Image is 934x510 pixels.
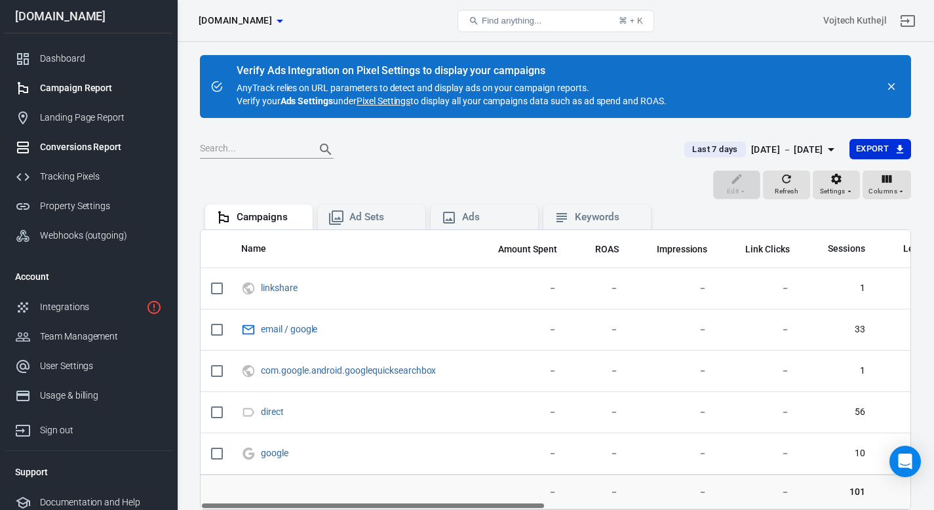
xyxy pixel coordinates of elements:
div: Documentation and Help [40,496,162,509]
span: com.google.android.googlequicksearchbox [261,366,438,375]
div: Dashboard [40,52,162,66]
span: Settings [820,186,846,197]
div: Integrations [40,300,141,314]
span: － [728,323,790,336]
a: Team Management [5,322,172,351]
span: The number of times your ads were on screen. [640,241,708,257]
div: Team Management [40,330,162,343]
span: Name [241,243,283,256]
span: The number of clicks on links within the ad that led to advertiser-specified destinations [728,241,790,257]
span: Find anything... [482,16,541,26]
svg: Direct [241,404,256,420]
a: Conversions Report [5,132,172,162]
a: Integrations [5,292,172,322]
a: Pixel Settings [357,94,410,108]
div: Conversions Report [40,140,162,154]
a: Property Settings [5,191,172,221]
span: － [578,282,619,295]
a: google [261,448,288,458]
span: Amount Spent [498,243,557,256]
span: Sessions [811,243,865,256]
span: 1 [811,364,865,378]
a: Sign out [5,410,172,445]
span: Name [241,243,266,256]
span: － [481,485,557,498]
svg: Email [241,322,256,338]
span: Lead [903,243,924,256]
span: － [728,406,790,419]
svg: 2 networks not verified yet [146,300,162,315]
a: email / google [261,324,317,334]
button: close [882,77,901,96]
span: Lead [886,243,924,256]
div: ⌘ + K [619,16,643,26]
div: Keywords [575,210,640,224]
div: User Settings [40,359,162,373]
button: Last 7 days[DATE] － [DATE] [674,139,849,161]
span: 1 [811,282,865,295]
button: Refresh [763,170,810,199]
a: Sign out [892,5,924,37]
span: linkshare [261,283,300,292]
div: Sign out [40,423,162,437]
input: Search... [200,141,305,158]
span: － [578,447,619,460]
span: The number of clicks on links within the ad that led to advertiser-specified destinations [745,241,790,257]
li: Support [5,456,172,488]
span: － [578,323,619,336]
svg: UTM & Web Traffic [241,281,256,296]
a: Usage & billing [5,381,172,410]
span: Refresh [775,186,798,197]
span: － [728,282,790,295]
div: scrollable content [201,230,910,509]
span: － [640,323,708,336]
button: Search [310,134,341,165]
span: － [640,485,708,498]
a: Campaign Report [5,73,172,103]
span: The number of times your ads were on screen. [657,241,708,257]
span: Link Clicks [745,243,790,256]
div: Campaigns [237,210,302,224]
svg: UTM & Web Traffic [241,363,256,379]
a: Dashboard [5,44,172,73]
button: Export [849,139,911,159]
a: User Settings [5,351,172,381]
div: Verify Ads Integration on Pixel Settings to display your campaigns [237,64,667,77]
span: email / google [261,324,319,334]
div: Property Settings [40,199,162,213]
div: Usage & billing [40,389,162,402]
span: ROAS [595,243,619,256]
div: Tracking Pixels [40,170,162,184]
span: － [640,364,708,378]
span: － [481,364,557,378]
a: Webhooks (outgoing) [5,221,172,250]
span: － [728,485,790,498]
a: Landing Page Report [5,103,172,132]
span: － [578,485,619,498]
a: direct [261,406,284,417]
span: 10 [811,447,865,460]
button: Columns [863,170,911,199]
span: － [578,364,619,378]
button: Settings [813,170,860,199]
div: AnyTrack relies on URL parameters to detect and display ads on your campaign reports. Verify your... [237,66,667,108]
span: The estimated total amount of money you've spent on your campaign, ad set or ad during its schedule. [498,241,557,257]
div: Campaign Report [40,81,162,95]
span: direct [261,407,286,416]
strong: Ads Settings [281,96,334,106]
span: － [481,447,557,460]
button: [DOMAIN_NAME] [193,9,288,33]
span: Impressions [657,243,708,256]
div: [DATE] － [DATE] [751,142,823,158]
span: － [481,323,557,336]
span: 56 [811,406,865,419]
span: － [640,447,708,460]
li: Account [5,261,172,292]
a: Tracking Pixels [5,162,172,191]
span: － [728,364,790,378]
span: Last 7 days [687,143,743,156]
span: listzon.com [199,12,272,29]
span: Columns [868,186,897,197]
span: － [481,406,557,419]
span: － [640,406,708,419]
